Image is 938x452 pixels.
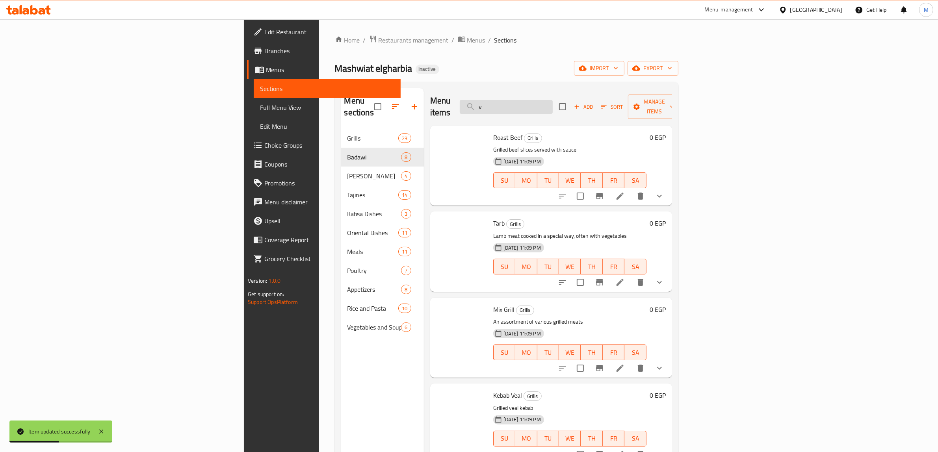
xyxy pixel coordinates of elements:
span: WE [562,347,578,358]
a: Grocery Checklist [247,249,401,268]
div: items [401,152,411,162]
span: Oriental Dishes [347,228,399,237]
span: Menus [467,35,485,45]
button: Branch-specific-item [590,273,609,292]
div: Badawi [347,152,401,162]
a: Edit Menu [254,117,401,136]
a: Edit menu item [615,278,625,287]
a: Support.OpsPlatform [248,297,298,307]
button: TH [581,345,602,360]
span: MO [518,433,534,444]
span: FR [606,261,621,272]
span: TH [584,347,599,358]
h6: 0 EGP [650,390,666,401]
button: sort-choices [553,187,572,206]
span: 11 [399,229,410,237]
li: / [489,35,491,45]
div: Tajines14 [341,185,424,204]
span: Rice and Pasta [347,304,399,313]
a: Menus [247,60,401,79]
span: Grills [524,392,541,401]
span: SA [628,433,643,444]
a: Edit menu item [615,363,625,373]
span: TH [584,175,599,186]
div: Kabsa Dishes3 [341,204,424,223]
span: 1.0.0 [268,276,280,286]
button: SU [493,431,515,446]
div: items [401,285,411,294]
span: TU [541,261,556,272]
span: [DATE] 11:09 PM [500,158,544,165]
button: TH [581,259,602,274]
div: [GEOGRAPHIC_DATA] [790,6,842,14]
li: / [452,35,455,45]
span: Choice Groups [264,141,394,150]
p: Grilled veal kebab [493,403,646,413]
div: Rice and Pasta10 [341,299,424,318]
span: Roast Beef [493,132,522,143]
span: Mix Grill [493,304,515,315]
span: Grocery Checklist [264,254,394,263]
div: Badawi8 [341,148,424,167]
span: Get support on: [248,289,284,299]
span: Inactive [416,66,439,72]
span: Sections [494,35,517,45]
span: Kebab Veal [493,389,522,401]
button: MO [515,345,537,360]
span: Vegetables and Soup [347,322,401,332]
p: An assortment of various grilled meats [493,317,646,327]
span: Manage items [634,97,674,117]
span: Select to update [572,188,589,204]
span: Select section [554,98,571,115]
span: Sort sections [386,97,405,116]
span: SU [497,261,512,272]
span: TU [541,347,556,358]
div: Al Hawashi [347,171,401,181]
button: SA [624,345,646,360]
a: Coverage Report [247,230,401,249]
span: 3 [401,210,410,218]
span: Edit Menu [260,122,394,131]
span: Meals [347,247,399,256]
span: Poultry [347,266,401,275]
span: Menus [266,65,394,74]
span: [DATE] 11:09 PM [500,416,544,423]
span: FR [606,433,621,444]
button: Branch-specific-item [590,187,609,206]
div: Item updated successfully [28,427,90,436]
button: delete [631,359,650,378]
span: WE [562,175,578,186]
span: Grills [516,306,534,315]
div: items [398,304,411,313]
button: Sort [599,101,625,113]
span: Upsell [264,216,394,226]
h6: 0 EGP [650,218,666,229]
a: Branches [247,41,401,60]
svg: Show Choices [655,363,664,373]
span: MO [518,347,534,358]
span: TH [584,261,599,272]
a: Menus [458,35,485,45]
button: WE [559,172,581,188]
span: MO [518,261,534,272]
button: FR [603,431,624,446]
div: items [401,266,411,275]
span: Sort [601,102,623,111]
a: Coupons [247,155,401,174]
button: TH [581,172,602,188]
div: Grills [506,219,524,229]
span: 23 [399,135,410,142]
button: SU [493,172,515,188]
span: Tajines [347,190,399,200]
span: Edit Restaurant [264,27,394,37]
div: Grills [516,306,534,315]
h6: 0 EGP [650,304,666,315]
button: TU [537,259,559,274]
span: Add item [571,101,596,113]
button: Add [571,101,596,113]
button: SA [624,431,646,446]
div: Grills [524,133,542,143]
